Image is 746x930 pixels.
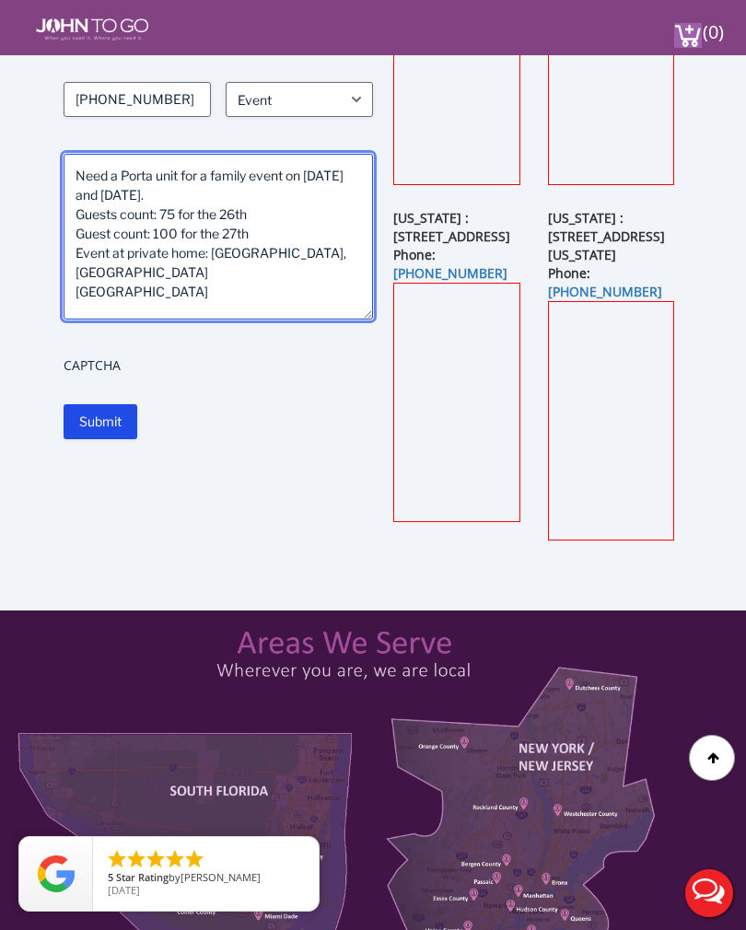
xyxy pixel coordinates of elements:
[548,264,662,300] b: Phone:
[548,209,665,263] b: [US_STATE] : [STREET_ADDRESS][US_STATE]
[393,264,507,282] a: [PHONE_NUMBER]
[145,848,167,870] li: 
[125,848,147,870] li: 
[672,856,746,930] button: Live Chat
[64,356,373,375] label: CAPTCHA
[393,209,510,245] b: [US_STATE] : [STREET_ADDRESS]
[64,404,137,439] input: Submit
[108,872,304,885] span: by
[36,18,148,41] img: JOHN to go
[106,848,128,870] li: 
[38,855,75,892] img: Review Rating
[183,848,205,870] li: 
[393,246,507,282] b: Phone:
[108,870,113,884] span: 5
[674,23,702,48] img: cart a
[108,883,140,897] span: [DATE]
[548,283,662,300] a: [PHONE_NUMBER]
[116,870,169,884] span: Star Rating
[64,82,211,117] input: Phone
[164,848,186,870] li: 
[702,5,724,44] span: (0)
[181,870,261,884] span: [PERSON_NAME]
